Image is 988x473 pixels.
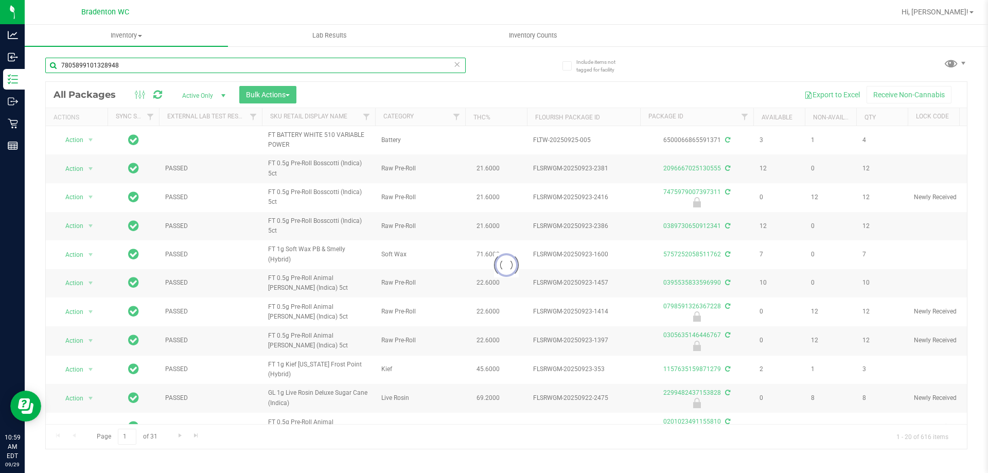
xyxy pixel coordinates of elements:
[5,433,20,461] p: 10:59 AM EDT
[298,31,361,40] span: Lab Results
[25,31,228,40] span: Inventory
[495,31,571,40] span: Inventory Counts
[10,391,41,422] iframe: Resource center
[8,118,18,129] inline-svg: Retail
[902,8,968,16] span: Hi, [PERSON_NAME]!
[8,141,18,151] inline-svg: Reports
[45,58,466,73] input: Search Package ID, Item Name, SKU, Lot or Part Number...
[228,25,431,46] a: Lab Results
[8,96,18,107] inline-svg: Outbound
[8,30,18,40] inline-svg: Analytics
[5,461,20,468] p: 09/29
[453,58,461,71] span: Clear
[8,74,18,84] inline-svg: Inventory
[81,8,129,16] span: Bradenton WC
[8,52,18,62] inline-svg: Inbound
[431,25,634,46] a: Inventory Counts
[576,58,628,74] span: Include items not tagged for facility
[25,25,228,46] a: Inventory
